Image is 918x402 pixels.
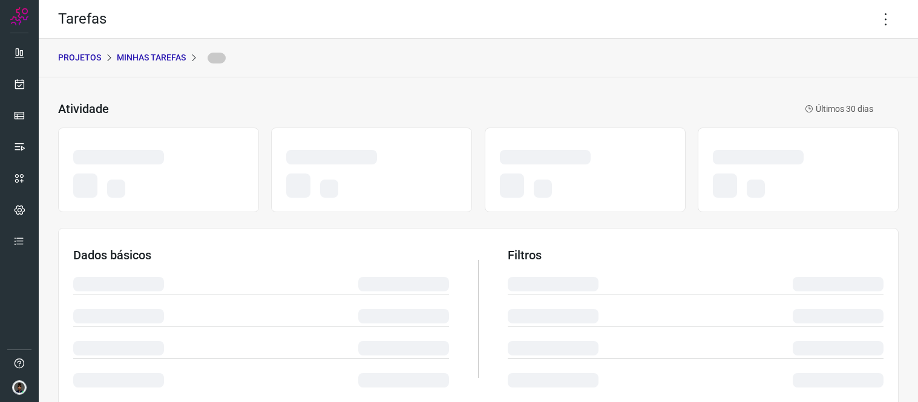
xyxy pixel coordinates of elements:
h3: Dados básicos [73,248,449,262]
h3: Atividade [58,102,109,116]
p: Últimos 30 dias [805,103,873,115]
p: PROJETOS [58,51,101,64]
h3: Filtros [508,248,884,262]
img: Logo [10,7,28,25]
p: Minhas Tarefas [117,51,186,64]
img: d44150f10045ac5288e451a80f22ca79.png [12,380,27,395]
h2: Tarefas [58,10,107,28]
